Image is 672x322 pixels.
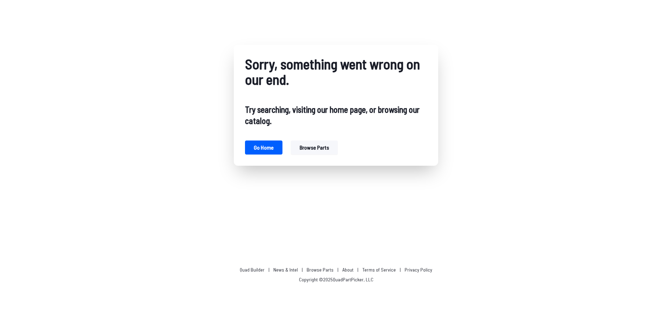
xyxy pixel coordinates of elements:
a: Browse Parts [307,267,334,273]
a: News & Intel [273,267,298,273]
button: Browse parts [291,141,338,155]
p: | | | | | [237,266,435,273]
h1: Sorry, something went wrong on our end. [245,56,427,87]
button: Go home [245,141,282,155]
a: Privacy Policy [405,267,432,273]
a: About [342,267,353,273]
a: Terms of Service [362,267,396,273]
a: Quad Builder [240,267,265,273]
h2: Try searching, visiting our home page, or browsing our catalog. [245,104,427,126]
p: Copyright © 2025 QuadPartPicker, LLC [299,276,373,283]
